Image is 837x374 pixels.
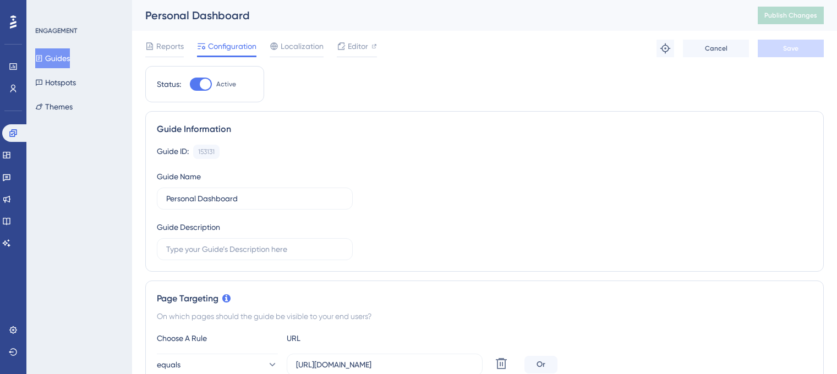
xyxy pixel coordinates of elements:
[198,147,215,156] div: 153131
[705,44,727,53] span: Cancel
[758,7,824,24] button: Publish Changes
[35,73,76,92] button: Hotspots
[783,44,798,53] span: Save
[145,8,730,23] div: Personal Dashboard
[683,40,749,57] button: Cancel
[157,332,278,345] div: Choose A Rule
[287,332,408,345] div: URL
[216,80,236,89] span: Active
[157,221,220,234] div: Guide Description
[157,123,812,136] div: Guide Information
[166,243,343,255] input: Type your Guide’s Description here
[348,40,368,53] span: Editor
[524,356,557,373] div: Or
[157,358,180,371] span: equals
[764,11,817,20] span: Publish Changes
[208,40,256,53] span: Configuration
[157,78,181,91] div: Status:
[157,145,189,159] div: Guide ID:
[156,40,184,53] span: Reports
[758,40,824,57] button: Save
[35,48,70,68] button: Guides
[157,292,812,305] div: Page Targeting
[35,97,73,117] button: Themes
[35,26,77,35] div: ENGAGEMENT
[157,310,812,323] div: On which pages should the guide be visible to your end users?
[157,170,201,183] div: Guide Name
[281,40,324,53] span: Localization
[166,193,343,205] input: Type your Guide’s Name here
[296,359,473,371] input: yourwebsite.com/path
